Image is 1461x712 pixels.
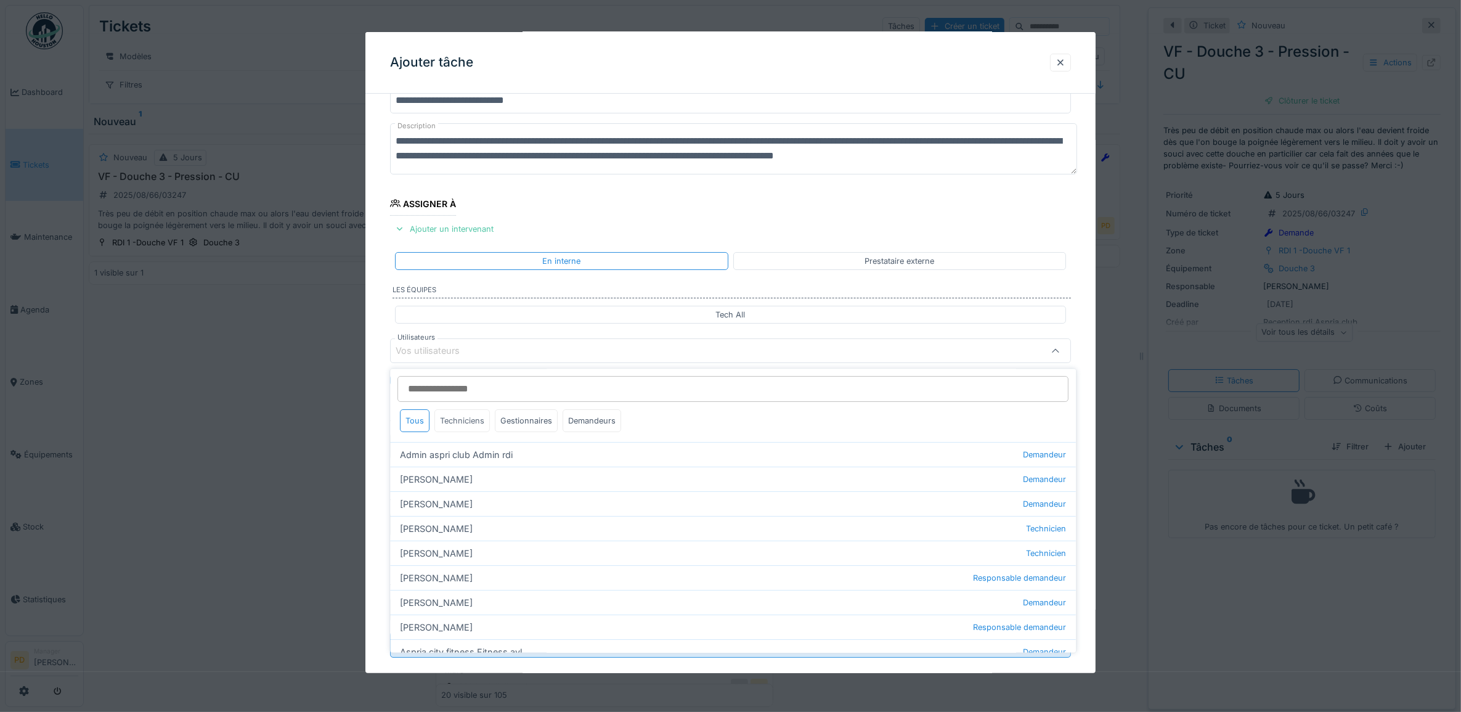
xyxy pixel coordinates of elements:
[1024,474,1067,486] span: Demandeur
[391,541,1076,566] div: [PERSON_NAME]
[1024,449,1067,461] span: Demandeur
[390,55,473,70] h3: Ajouter tâche
[1024,597,1067,609] span: Demandeur
[391,615,1076,640] div: [PERSON_NAME]
[1024,499,1067,510] span: Demandeur
[391,591,1076,615] div: [PERSON_NAME]
[391,443,1076,467] div: Admin aspri club Admin rdi
[401,410,430,433] div: Tous
[396,344,477,358] div: Vos utilisateurs
[542,255,580,267] div: En interne
[390,195,457,216] div: Assigner à
[391,467,1076,492] div: [PERSON_NAME]
[391,640,1076,665] div: Aspria city fitness Fitness avl
[391,566,1076,591] div: [PERSON_NAME]
[865,255,934,267] div: Prestataire externe
[974,622,1067,634] span: Responsable demandeur
[391,492,1076,517] div: [PERSON_NAME]
[395,332,437,343] label: Utilisateurs
[563,410,622,433] div: Demandeurs
[393,285,1072,298] label: Les équipes
[435,410,490,433] div: Techniciens
[395,118,438,134] label: Description
[1024,647,1067,658] span: Demandeur
[974,573,1067,584] span: Responsable demandeur
[1027,523,1067,535] span: Technicien
[1027,548,1067,560] span: Technicien
[716,309,746,321] div: Tech All
[391,517,1076,541] div: [PERSON_NAME]
[495,410,558,433] div: Gestionnaires
[390,221,499,237] div: Ajouter un intervenant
